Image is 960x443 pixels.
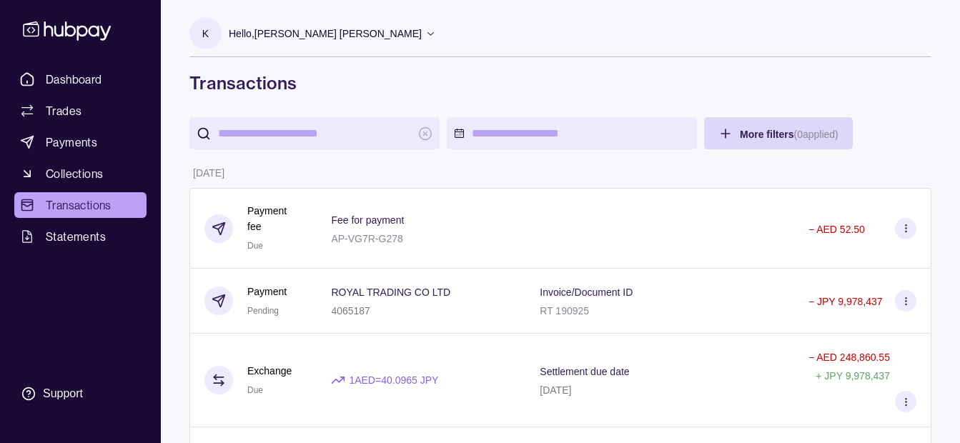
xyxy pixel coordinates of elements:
[540,287,633,298] p: Invoice/Document ID
[43,386,83,402] div: Support
[247,363,292,379] p: Exchange
[247,306,279,316] span: Pending
[331,233,402,244] p: AP-VG7R-G278
[14,66,147,92] a: Dashboard
[540,366,629,377] p: Settlement due date
[247,203,302,234] p: Payment fee
[229,26,422,41] p: Hello, [PERSON_NAME] [PERSON_NAME]
[704,117,853,149] button: More filters(0applied)
[793,129,838,140] p: ( 0 applied)
[46,134,97,151] span: Payments
[331,287,450,298] p: ROYAL TRADING CO LTD
[808,224,865,235] p: − AED 52.50
[247,241,263,251] span: Due
[218,117,411,149] input: search
[331,305,370,317] p: 4065187
[14,98,147,124] a: Trades
[14,192,147,218] a: Transactions
[331,214,404,226] p: Fee for payment
[14,161,147,186] a: Collections
[46,102,81,119] span: Trades
[46,71,102,88] span: Dashboard
[46,165,103,182] span: Collections
[247,284,287,299] p: Payment
[14,224,147,249] a: Statements
[193,167,224,179] p: [DATE]
[46,196,112,214] span: Transactions
[740,129,838,140] span: More filters
[247,385,263,395] span: Due
[540,305,589,317] p: RT 190925
[540,384,571,396] p: [DATE]
[14,379,147,409] a: Support
[808,296,883,307] p: − JPY 9,978,437
[46,228,106,245] span: Statements
[202,26,209,41] p: K
[808,352,890,363] p: − AED 248,860.55
[189,71,931,94] h1: Transactions
[349,372,438,388] p: 1 AED = 40.0965 JPY
[14,129,147,155] a: Payments
[816,370,890,382] p: + JPY 9,978,437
